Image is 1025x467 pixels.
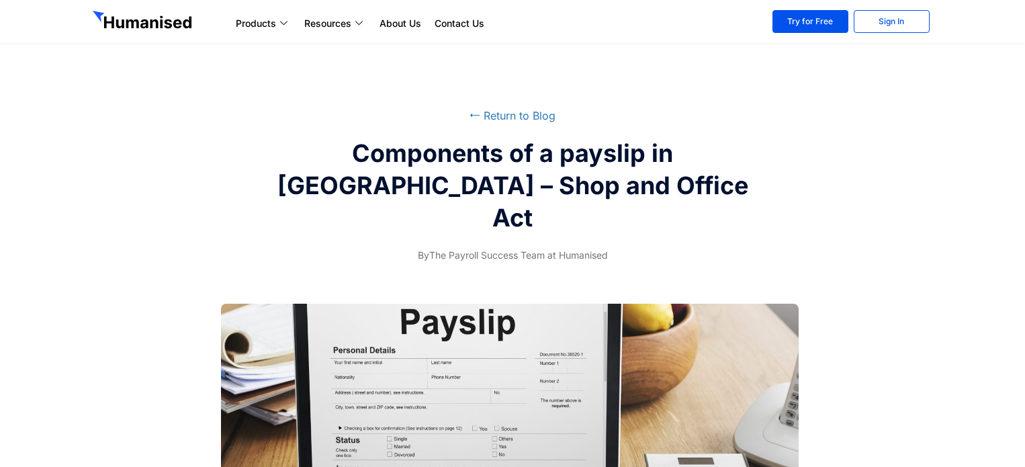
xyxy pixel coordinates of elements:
[93,11,195,32] img: GetHumanised Logo
[373,15,428,32] a: About Us
[418,247,608,263] span: The Payroll Success Team at Humanised
[428,15,491,32] a: Contact Us
[298,15,373,32] a: Resources
[229,15,298,32] a: Products
[418,249,429,261] span: By
[261,137,764,234] h2: Components of a payslip in [GEOGRAPHIC_DATA] – Shop and Office Act
[854,10,930,33] a: Sign In
[470,109,555,122] a: ⭠ Return to Blog
[772,10,848,33] a: Try for Free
